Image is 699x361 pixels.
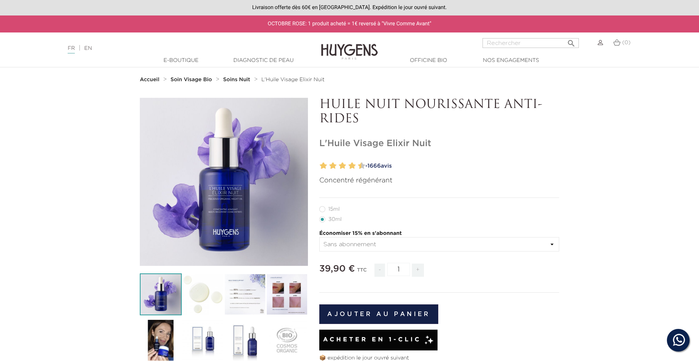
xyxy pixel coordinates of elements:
[223,77,252,83] a: Soins Nuit
[363,160,559,172] a: -1666avis
[261,77,325,82] span: L'Huile Visage Elixir Nuit
[350,160,356,171] label: 8
[319,264,355,273] span: 39,90 €
[140,273,182,315] img: L'Huile Visage Elixir Nuit
[68,46,75,54] a: FR
[319,216,351,222] label: 30ml
[328,160,330,171] label: 3
[261,77,325,83] a: L'Huile Visage Elixir Nuit
[321,32,378,61] img: Huygens
[319,230,559,238] p: Économiser 15% en s'abonnant
[223,77,251,82] strong: Soins Nuit
[622,40,631,45] span: (0)
[143,57,219,65] a: E-Boutique
[367,163,380,169] span: 1666
[564,36,578,46] button: 
[64,44,286,53] div: |
[482,38,579,48] input: Rechercher
[319,206,349,212] label: 15ml
[318,160,321,171] label: 1
[170,77,214,83] a: Soin Visage Bio
[374,264,385,277] span: -
[319,138,559,149] h1: L'Huile Visage Elixir Nuit
[322,160,327,171] label: 2
[340,160,346,171] label: 6
[319,98,559,127] p: HUILE NUIT NOURISSANTE ANTI-RIDES
[391,57,466,65] a: Officine Bio
[387,263,410,276] input: Quantité
[319,304,438,324] button: Ajouter au panier
[170,77,212,82] strong: Soin Visage Bio
[84,46,92,51] a: EN
[337,160,340,171] label: 5
[331,160,337,171] label: 4
[226,57,301,65] a: Diagnostic de peau
[357,262,367,282] div: TTC
[140,77,159,82] strong: Accueil
[319,176,559,186] p: Concentré régénérant
[347,160,349,171] label: 7
[360,160,365,171] label: 10
[567,37,576,46] i: 
[140,77,161,83] a: Accueil
[356,160,359,171] label: 9
[412,264,424,277] span: +
[473,57,549,65] a: Nos engagements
